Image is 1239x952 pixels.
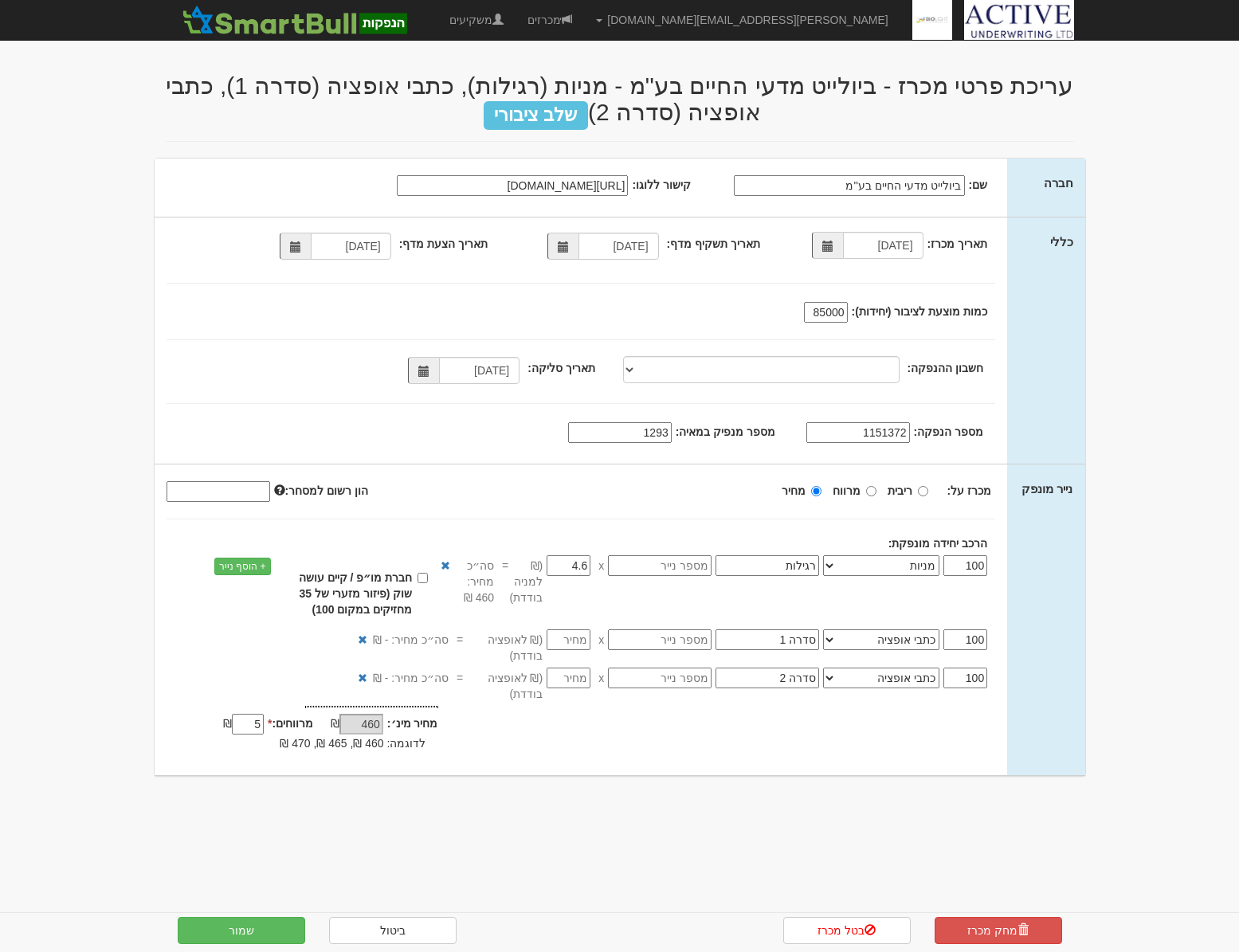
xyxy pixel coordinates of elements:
[943,555,987,576] input: כמות
[888,484,912,497] strong: ריבית
[463,670,543,702] span: (₪ לאופציה בודדת)
[547,668,590,688] input: מחיר
[214,558,271,575] a: + הוסף נייר
[178,4,412,36] img: SmartBull Logo
[914,424,984,440] label: מספר הנפקה:
[418,573,428,583] input: חברת מו״פ / קיים עושה שוק (פיזור מזערי של 35 מחזיקים במקום 100)
[178,917,305,944] button: שמור
[455,558,494,605] span: סה״כ מחיר: 460 ₪
[608,668,712,688] input: מספר נייר
[268,715,313,731] label: מרווחים:
[547,629,590,650] input: מחיר
[716,629,819,650] input: סוג המניות
[947,484,992,497] strong: מכרז על:
[783,917,911,944] a: בטל מכרז
[194,715,268,735] div: ₪
[608,555,712,576] input: מספר נייר
[457,670,463,686] span: =
[833,484,861,497] strong: מרווח
[166,72,1074,125] h2: עריכת פרטי מכרז - ביולייט מדעי החיים בע''מ - מניות (רגילות), כתבי אופציה (סדרה 1), כתבי אופציה (ס...
[943,668,987,688] input: כמות
[908,360,984,376] label: חשבון ההנפקה:
[782,484,806,497] strong: מחיר
[1044,174,1073,191] label: חברה
[527,360,595,376] label: תאריך סליקה:
[935,917,1062,944] a: מחק מכרז
[484,101,588,130] span: שלב ציבורי
[457,632,463,648] span: =
[608,629,712,650] input: מספר נייר
[598,632,604,648] span: x
[463,632,543,664] span: (₪ לאופציה בודדת)
[888,537,987,550] strong: הרכב יחידה מונפקת:
[632,177,691,193] label: קישור ללוגו:
[508,558,543,605] span: (₪ למניה בודדת)
[918,486,928,496] input: ריבית
[274,483,368,499] label: הון רשום למסחר:
[280,737,425,750] span: לדוגמה: 460 ₪, 465 ₪, 470 ₪
[716,668,819,688] input: סוג המניות
[598,670,604,686] span: x
[927,236,988,252] label: תאריך מכרז:
[399,236,488,252] label: תאריך הצעת מדף:
[373,632,449,648] span: סה״כ מחיר: - ₪
[373,670,449,686] span: סה״כ מחיר: - ₪
[313,715,387,735] div: ₪
[329,917,457,944] a: ביטול
[811,486,821,496] input: מחיר
[547,555,590,576] input: מחיר
[676,424,775,440] label: מספר מנפיק במאיה:
[667,236,760,252] label: תאריך תשקיף מדף:
[943,629,987,650] input: כמות
[598,558,604,574] span: x
[502,558,508,574] span: =
[852,304,988,319] label: כמות מוצעת לציבור (יחידות):
[1050,233,1073,250] label: כללי
[969,177,988,193] label: שם:
[866,486,876,496] input: מרווח
[299,571,412,616] strong: חברת מו״פ / קיים עושה שוק (פיזור מזערי של 35 מחזיקים במקום 100)
[716,555,819,576] input: סוג המניות
[1021,480,1072,497] label: נייר מונפק
[387,715,438,731] label: מחיר מינ׳:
